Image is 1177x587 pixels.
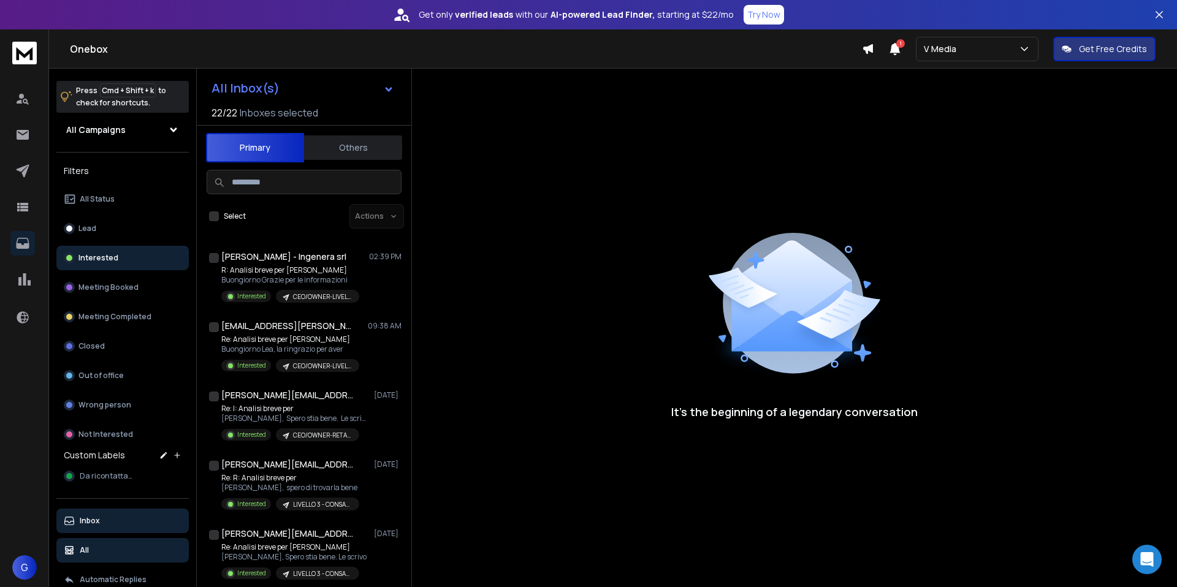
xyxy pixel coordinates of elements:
[293,569,352,578] p: LIVELLO 3 - CONSAPEVOLE DEL PROBLEMA test 1
[1079,43,1147,55] p: Get Free Credits
[221,473,359,483] p: Re: R: Analisi breve per
[221,483,359,493] p: [PERSON_NAME], spero di trovarla bene
[211,82,280,94] h1: All Inbox(s)
[221,542,367,552] p: Re: Analisi breve per [PERSON_NAME]
[78,224,96,233] p: Lead
[221,265,359,275] p: R: Analisi breve per [PERSON_NAME]
[56,246,189,270] button: Interested
[70,42,862,56] h1: Onebox
[80,545,89,555] p: All
[32,32,90,42] div: Dominio: [URL]
[1053,37,1156,61] button: Get Free Credits
[221,552,367,562] p: [PERSON_NAME], Spero stia bene. Le scrivo
[221,320,356,332] h1: [EMAIL_ADDRESS][PERSON_NAME][DOMAIN_NAME]
[20,20,29,29] img: logo_orange.svg
[78,430,133,439] p: Not Interested
[56,187,189,211] button: All Status
[221,335,359,344] p: Re: Analisi breve per [PERSON_NAME]
[12,555,37,580] button: G
[744,5,784,25] button: Try Now
[374,460,402,469] p: [DATE]
[293,292,352,301] p: CEO/OWNER-LIVELLO 3 - CONSAPEVOLE DEL PROBLEMA-PERSONALIZZAZIONI TARGET A-TEST 1
[80,516,100,526] p: Inbox
[550,9,655,21] strong: AI-powered Lead Finder,
[293,431,352,440] p: CEO/OWNER-RETARGETING EMAIL NON APERTE-LIVELLO 3 - CONSAPEVOLE DEL PROBLEMA -TARGET A -test 2 Copy
[237,430,266,439] p: Interested
[56,305,189,329] button: Meeting Completed
[123,71,133,81] img: tab_keywords_by_traffic_grey.svg
[80,194,115,204] p: All Status
[56,538,189,562] button: All
[78,400,131,410] p: Wrong person
[206,133,304,162] button: Primary
[221,404,368,414] p: Re: I: Analisi breve per
[80,575,147,585] p: Automatic Replies
[221,414,368,423] p: [PERSON_NAME], Spero stia bene. Le scrivo
[304,134,402,161] button: Others
[224,211,246,221] label: Select
[78,312,151,322] p: Meeting Completed
[56,464,189,488] button: Da ricontattare
[76,85,166,109] p: Press to check for shortcuts.
[78,371,124,381] p: Out of office
[374,390,402,400] p: [DATE]
[211,105,237,120] span: 22 / 22
[66,124,126,136] h1: All Campaigns
[369,252,402,262] p: 02:39 PM
[237,361,266,370] p: Interested
[419,9,734,21] p: Get only with our starting at $22/mo
[64,449,125,461] h3: Custom Labels
[237,499,266,509] p: Interested
[221,275,359,285] p: Buongiorno Grazie per le informazioni
[896,39,905,48] span: 1
[237,292,266,301] p: Interested
[455,9,513,21] strong: verified leads
[34,20,60,29] div: v 4.0.25
[374,529,402,539] p: [DATE]
[56,422,189,447] button: Not Interested
[78,282,139,292] p: Meeting Booked
[293,362,352,371] p: CEO/OWNER-LIVELLO 3 - CONSAPEVOLE DEL PROBLEMA-PERSONALIZZAZIONI TARGET A-TEST 1
[64,72,94,80] div: Dominio
[51,71,61,81] img: tab_domain_overview_orange.svg
[56,509,189,533] button: Inbox
[56,162,189,180] h3: Filters
[221,528,356,540] h1: [PERSON_NAME][EMAIL_ADDRESS][DOMAIN_NAME]
[221,389,356,401] h1: [PERSON_NAME][EMAIL_ADDRESS][DOMAIN_NAME]
[221,344,359,354] p: Buongiorno Lea, la ringrazio per aver
[78,253,118,263] p: Interested
[747,9,780,21] p: Try Now
[221,458,356,471] h1: [PERSON_NAME][EMAIL_ADDRESS][DOMAIN_NAME]
[12,42,37,64] img: logo
[293,500,352,509] p: LIVELLO 3 - CONSAPEVOLE DEL PROBLEMA test 1
[237,569,266,578] p: Interested
[80,471,135,481] span: Da ricontattare
[221,251,346,263] h1: [PERSON_NAME] - Ingenera srl
[240,105,318,120] h3: Inboxes selected
[20,32,29,42] img: website_grey.svg
[56,334,189,358] button: Closed
[202,76,404,100] button: All Inbox(s)
[924,43,961,55] p: V Media
[100,83,156,97] span: Cmd + Shift + k
[56,216,189,241] button: Lead
[56,118,189,142] button: All Campaigns
[56,363,189,388] button: Out of office
[671,403,918,420] p: It’s the beginning of a legendary conversation
[368,321,402,331] p: 09:38 AM
[137,72,204,80] div: Keyword (traffico)
[1132,545,1162,574] div: Open Intercom Messenger
[56,393,189,417] button: Wrong person
[78,341,105,351] p: Closed
[56,275,189,300] button: Meeting Booked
